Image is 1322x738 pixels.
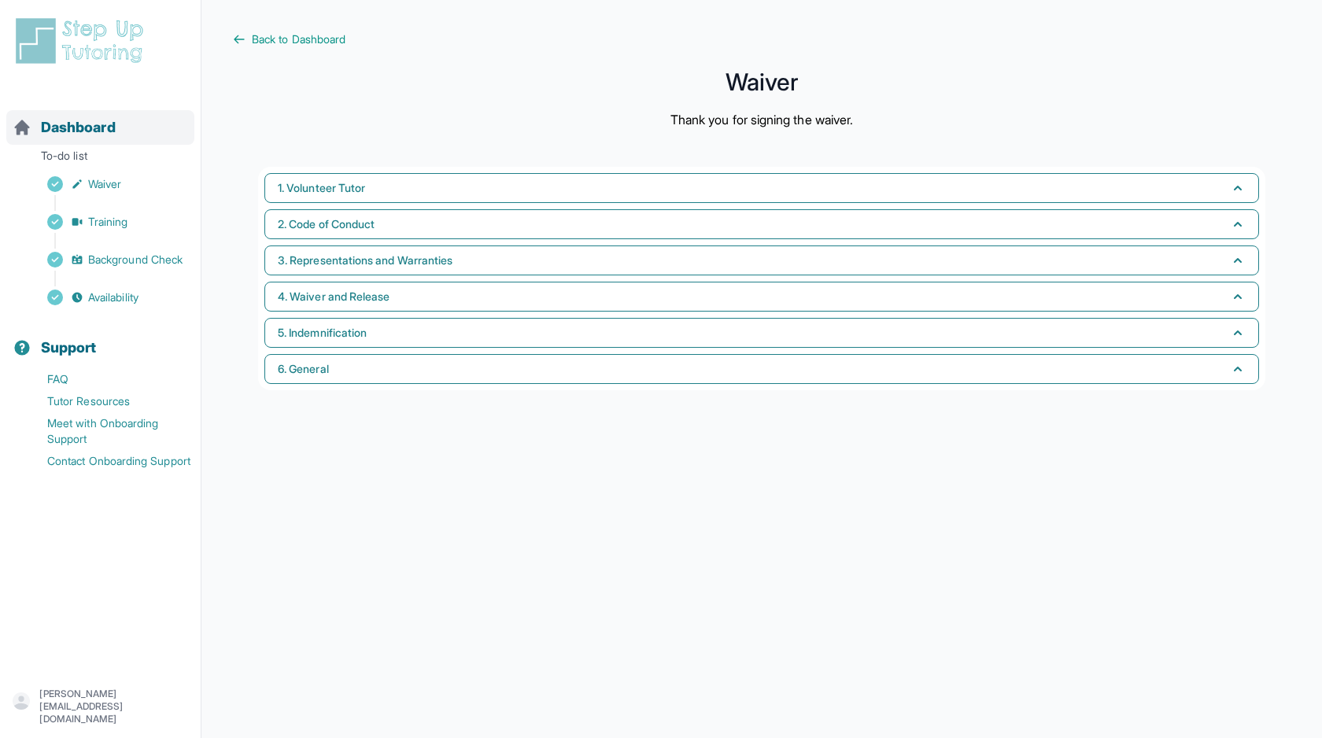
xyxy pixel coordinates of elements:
a: FAQ [13,368,201,390]
p: Thank you for signing the waiver. [670,110,853,129]
span: 6. General [278,361,329,377]
span: Waiver [88,176,121,192]
span: 1. Volunteer Tutor [278,180,365,196]
button: 5. Indemnification [264,318,1259,348]
button: 4. Waiver and Release [264,282,1259,312]
button: 1. Volunteer Tutor [264,173,1259,203]
p: [PERSON_NAME][EMAIL_ADDRESS][DOMAIN_NAME] [39,688,188,725]
span: Availability [88,290,138,305]
img: logo [13,16,153,66]
span: Support [41,337,97,359]
button: [PERSON_NAME][EMAIL_ADDRESS][DOMAIN_NAME] [13,688,188,725]
a: Availability [13,286,201,308]
span: Dashboard [41,116,116,138]
p: To-do list [6,148,194,170]
a: Back to Dashboard [233,31,1291,47]
button: Support [6,312,194,365]
span: Training [88,214,128,230]
span: Background Check [88,252,183,268]
button: Dashboard [6,91,194,145]
h1: Waiver [233,72,1291,91]
button: 2. Code of Conduct [264,209,1259,239]
a: Meet with Onboarding Support [13,412,201,450]
button: 3. Representations and Warranties [264,245,1259,275]
span: 2. Code of Conduct [278,216,375,232]
a: Waiver [13,173,201,195]
a: Tutor Resources [13,390,201,412]
span: 4. Waiver and Release [278,289,390,304]
a: Dashboard [13,116,116,138]
span: 3. Representations and Warranties [278,253,452,268]
button: 6. General [264,354,1259,384]
a: Training [13,211,201,233]
a: Background Check [13,249,201,271]
a: Contact Onboarding Support [13,450,201,472]
span: Back to Dashboard [252,31,345,47]
span: 5. Indemnification [278,325,367,341]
